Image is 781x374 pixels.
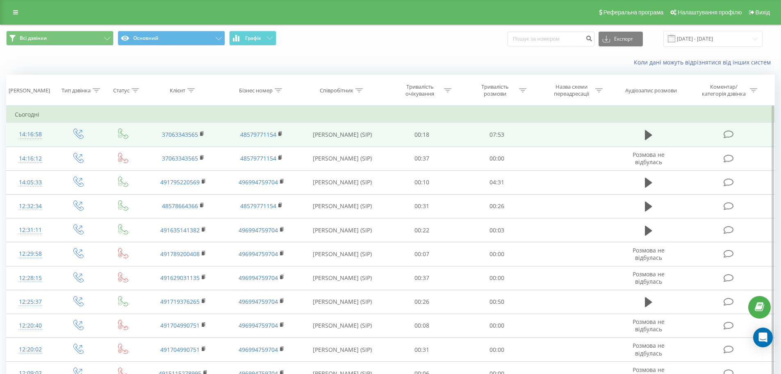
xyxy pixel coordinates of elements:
[301,338,385,362] td: [PERSON_NAME] (SIP)
[15,294,46,310] div: 12:25:37
[301,314,385,337] td: [PERSON_NAME] (SIP)
[239,226,278,234] a: 496994759704
[9,87,50,94] div: [PERSON_NAME]
[460,194,535,218] td: 00:26
[385,123,460,147] td: 00:18
[301,266,385,290] td: [PERSON_NAME] (SIP)
[398,83,442,97] div: Тривалість очікування
[756,9,770,16] span: Вихід
[160,321,200,329] a: 491704990751
[6,31,114,46] button: Всі дзвінки
[473,83,517,97] div: Тривалість розмови
[15,270,46,286] div: 12:28:15
[385,338,460,362] td: 00:31
[160,250,200,258] a: 491789200408
[634,58,775,66] a: Коли дані можуть відрізнятися вiд інших систем
[160,298,200,305] a: 491719376265
[162,131,198,138] a: 37063343565
[15,126,46,142] div: 14:16:58
[118,31,225,46] button: Основний
[753,328,773,347] div: Open Intercom Messenger
[239,87,273,94] div: Бізнес номер
[385,194,460,218] td: 00:31
[633,342,665,357] span: Розмова не відбулась
[301,194,385,218] td: [PERSON_NAME] (SIP)
[678,9,742,16] span: Налаштування профілю
[15,151,46,167] div: 14:16:12
[320,87,353,94] div: Співробітник
[460,266,535,290] td: 00:00
[385,266,460,290] td: 00:37
[160,274,200,282] a: 491629031135
[460,218,535,242] td: 00:03
[229,31,276,46] button: Графік
[239,298,278,305] a: 496994759704
[239,321,278,329] a: 496994759704
[15,318,46,334] div: 12:20:40
[385,290,460,314] td: 00:26
[239,250,278,258] a: 496994759704
[239,274,278,282] a: 496994759704
[15,174,46,190] div: 14:05:33
[240,202,276,210] a: 48579771154
[301,242,385,266] td: [PERSON_NAME] (SIP)
[160,346,200,353] a: 491704990751
[460,314,535,337] td: 00:00
[385,170,460,194] td: 00:10
[15,246,46,262] div: 12:29:58
[15,222,46,238] div: 12:31:11
[508,32,594,46] input: Пошук за номером
[385,242,460,266] td: 00:07
[633,246,665,262] span: Розмова не відбулась
[7,106,775,123] td: Сьогодні
[301,170,385,194] td: [PERSON_NAME] (SIP)
[460,242,535,266] td: 00:00
[245,35,261,41] span: Графік
[160,226,200,234] a: 491635141382
[633,270,665,285] span: Розмова не відбулась
[15,342,46,358] div: 12:20:02
[240,154,276,162] a: 48579771154
[160,178,200,186] a: 491795220569
[61,87,91,94] div: Тип дзвінка
[385,147,460,170] td: 00:37
[633,151,665,166] span: Розмова не відбулась
[700,83,748,97] div: Коментар/категорія дзвінка
[239,346,278,353] a: 496994759704
[460,170,535,194] td: 04:31
[460,290,535,314] td: 00:50
[301,147,385,170] td: [PERSON_NAME] (SIP)
[385,314,460,337] td: 00:08
[162,154,198,162] a: 37063343565
[239,178,278,186] a: 496994759704
[603,9,664,16] span: Реферальна програма
[549,83,593,97] div: Назва схеми переадресації
[460,338,535,362] td: 00:00
[633,318,665,333] span: Розмова не відбулась
[162,202,198,210] a: 48578664366
[15,198,46,214] div: 12:32:34
[599,32,643,46] button: Експорт
[170,87,185,94] div: Клієнт
[625,87,677,94] div: Аудіозапис розмови
[460,123,535,147] td: 07:53
[20,35,47,41] span: Всі дзвінки
[240,131,276,138] a: 48579771154
[301,123,385,147] td: [PERSON_NAME] (SIP)
[113,87,130,94] div: Статус
[301,290,385,314] td: [PERSON_NAME] (SIP)
[385,218,460,242] td: 00:22
[301,218,385,242] td: [PERSON_NAME] (SIP)
[460,147,535,170] td: 00:00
